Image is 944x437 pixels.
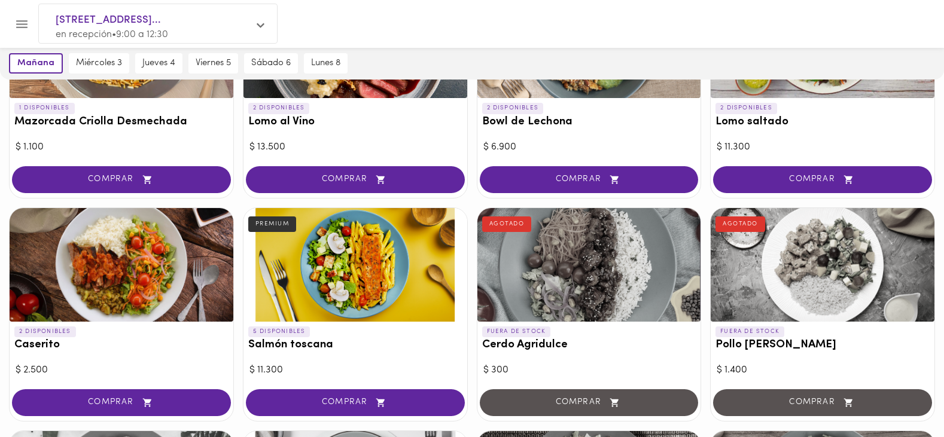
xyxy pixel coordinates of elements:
[16,363,227,377] div: $ 2.500
[12,389,231,416] button: COMPRAR
[7,10,36,39] button: Menu
[715,216,765,232] div: AGOTADO
[56,13,248,28] span: [STREET_ADDRESS]...
[14,116,229,129] h3: Mazorcada Criolla Desmechada
[261,398,450,408] span: COMPRAR
[311,58,340,69] span: lunes 8
[715,326,784,337] p: FUERA DE STOCK
[142,58,175,69] span: jueves 4
[261,175,450,185] span: COMPRAR
[715,339,930,352] h3: Pollo [PERSON_NAME]
[495,175,684,185] span: COMPRAR
[713,166,932,193] button: COMPRAR
[14,326,76,337] p: 2 DISPONIBLES
[248,339,462,352] h3: Salmón toscana
[14,103,75,114] p: 1 DISPONIBLES
[17,58,54,69] span: mañana
[76,58,122,69] span: miércoles 3
[477,208,701,322] div: Cerdo Agridulce
[248,103,310,114] p: 2 DISPONIBLES
[249,140,461,154] div: $ 13.500
[246,166,465,193] button: COMPRAR
[711,208,934,322] div: Pollo Tikka Massala
[875,368,932,425] iframe: Messagebird Livechat Widget
[482,339,696,352] h3: Cerdo Agridulce
[717,363,928,377] div: $ 1.400
[135,53,182,74] button: jueves 4
[27,398,216,408] span: COMPRAR
[248,216,297,232] div: PREMIUM
[482,216,532,232] div: AGOTADO
[16,140,227,154] div: $ 1.100
[728,175,917,185] span: COMPRAR
[196,58,231,69] span: viernes 5
[248,116,462,129] h3: Lomo al Vino
[244,53,298,74] button: sábado 6
[482,326,551,337] p: FUERA DE STOCK
[483,363,695,377] div: $ 300
[10,208,233,322] div: Caserito
[482,116,696,129] h3: Bowl de Lechona
[69,53,129,74] button: miércoles 3
[715,116,930,129] h3: Lomo saltado
[715,103,777,114] p: 2 DISPONIBLES
[9,53,63,74] button: mañana
[14,339,229,352] h3: Caserito
[12,166,231,193] button: COMPRAR
[483,140,695,154] div: $ 6.900
[248,326,310,337] p: 5 DISPONIBLES
[304,53,348,74] button: lunes 8
[717,140,928,154] div: $ 11.300
[243,208,467,322] div: Salmón toscana
[27,175,216,185] span: COMPRAR
[251,58,291,69] span: sábado 6
[56,30,168,39] span: en recepción • 9:00 a 12:30
[482,103,544,114] p: 2 DISPONIBLES
[249,363,461,377] div: $ 11.300
[188,53,238,74] button: viernes 5
[480,166,699,193] button: COMPRAR
[246,389,465,416] button: COMPRAR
